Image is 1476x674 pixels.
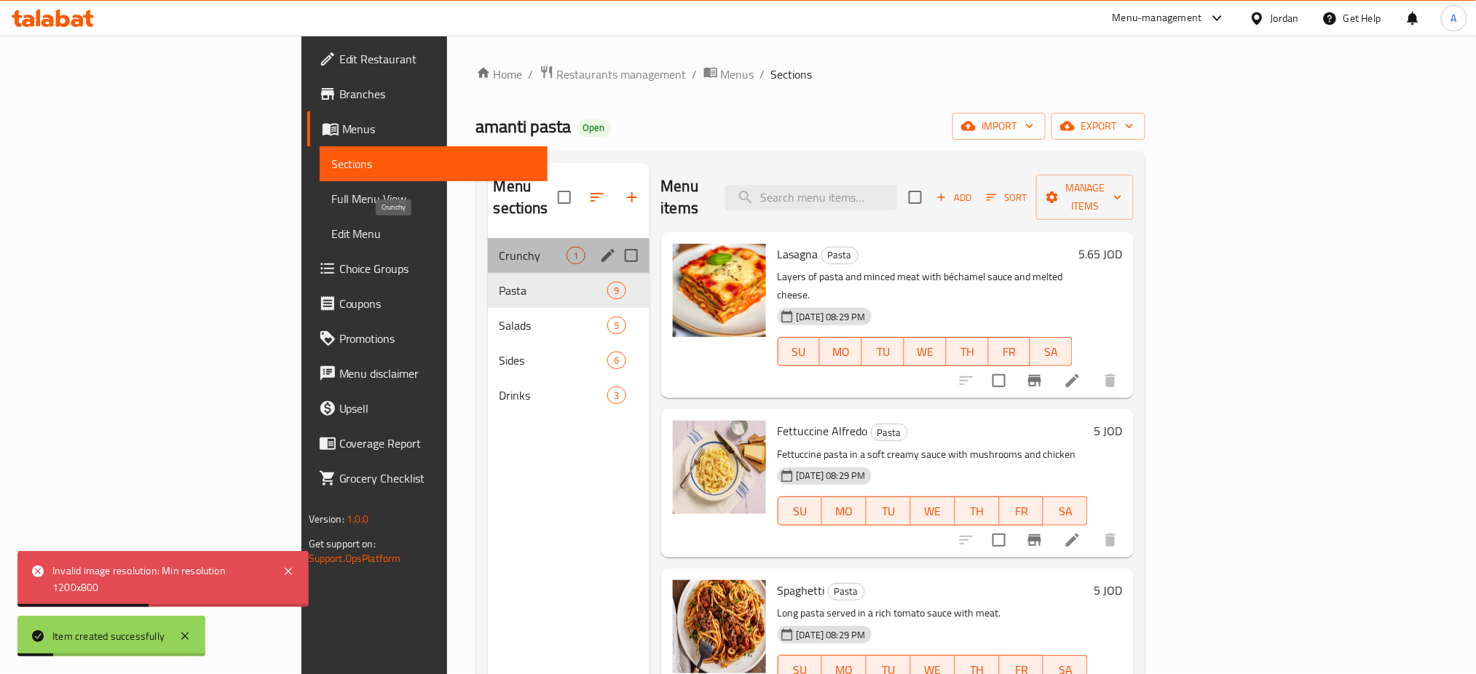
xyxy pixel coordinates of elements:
span: 3 [608,389,625,403]
span: Lasagna [778,243,818,265]
a: Menus [307,111,548,146]
button: Manage items [1036,175,1134,220]
span: amanti pasta [476,110,572,143]
h2: Menu items [661,175,709,219]
button: WE [911,496,955,526]
span: Coupons [339,295,537,312]
span: Sides [500,352,608,369]
span: import [964,117,1034,135]
div: items [607,317,625,334]
span: FR [995,341,1025,362]
span: Add [934,189,974,206]
span: SU [784,501,817,522]
span: Grocery Checklist [339,469,537,487]
a: Menus [703,65,754,84]
button: delete [1093,523,1128,558]
span: WE [917,501,950,522]
span: Pasta [822,247,858,263]
input: search [725,185,897,210]
span: MO [828,501,861,522]
span: FR [1006,501,1038,522]
button: MO [820,337,862,366]
span: [DATE] 08:29 PM [791,469,872,483]
span: Fettuccine Alfredo [778,420,868,442]
button: import [952,113,1046,140]
span: Select all sections [549,182,580,213]
span: 1 [567,249,584,263]
span: Upsell [339,400,537,417]
span: SU [784,341,815,362]
img: Spaghetti [673,580,766,673]
a: Sections [320,146,548,181]
span: Sort [987,189,1027,206]
a: Coverage Report [307,426,548,461]
div: Pasta [871,424,908,441]
a: Edit Menu [320,216,548,251]
a: Grocery Checklist [307,461,548,496]
button: FR [989,337,1031,366]
div: Open [577,119,611,137]
span: Select to update [984,525,1014,555]
button: FR [1000,496,1044,526]
span: Sort sections [580,180,615,215]
p: Long pasta served in a rich tomato sauce with meat. [778,604,1089,622]
img: Fettuccine Alfredo [673,421,766,514]
h6: 5 JOD [1094,580,1122,600]
div: Crunchy1edit [488,238,650,273]
span: MO [826,341,856,362]
button: SU [778,496,823,526]
button: TH [955,496,1000,526]
li: / [692,66,698,83]
a: Edit menu item [1064,531,1081,549]
div: Item created successfully [52,628,165,644]
a: Choice Groups [307,251,548,286]
button: TH [947,337,989,366]
span: Menu disclaimer [339,365,537,382]
span: Version: [309,510,344,528]
button: delete [1093,363,1128,398]
a: Edit menu item [1064,372,1081,389]
button: edit [597,245,619,266]
span: TH [952,341,983,362]
button: Add [931,186,977,209]
button: TU [862,337,904,366]
span: Select section [900,182,931,213]
span: Pasta [829,583,864,600]
div: Pasta9 [488,273,650,308]
a: Edit Restaurant [307,41,548,76]
span: Drinks [500,386,608,404]
p: Layers of pasta and minced meat with béchamel sauce and melted cheese. [778,268,1073,304]
h6: 5 JOD [1094,421,1122,441]
span: [DATE] 08:29 PM [791,628,872,642]
span: Menus [342,120,537,138]
span: SA [1049,501,1082,522]
div: items [607,352,625,369]
a: Support.OpsPlatform [309,549,401,568]
button: Add section [615,180,650,215]
div: Pasta [821,247,859,264]
div: Salads [500,317,608,334]
span: Menus [721,66,754,83]
nav: Menu sections [488,232,650,419]
nav: breadcrumb [476,65,1146,84]
span: [DATE] 08:29 PM [791,310,872,324]
span: export [1063,117,1134,135]
span: Edit Restaurant [339,50,537,68]
span: Get support on: [309,534,376,553]
span: Select to update [984,365,1014,396]
button: SA [1043,496,1088,526]
span: Spaghetti [778,579,825,601]
span: Pasta [872,424,907,441]
span: Pasta [500,282,608,299]
span: TU [868,341,899,362]
a: Promotions [307,321,548,356]
a: Branches [307,76,548,111]
h6: 5.65 JOD [1078,244,1122,264]
button: TU [867,496,911,526]
span: Promotions [339,330,537,347]
div: Drinks3 [488,378,650,413]
span: 5 [608,319,625,333]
